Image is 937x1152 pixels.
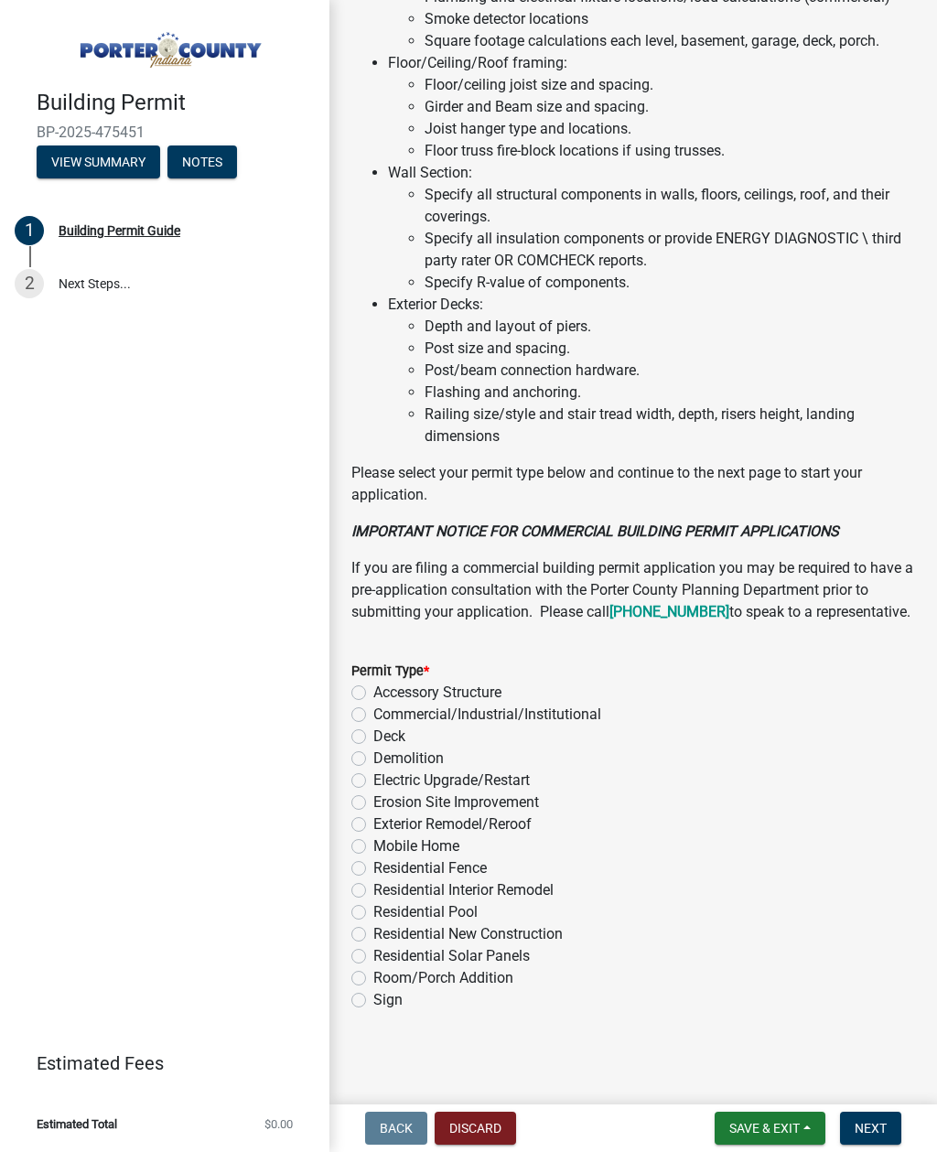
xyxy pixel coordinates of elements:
[855,1121,887,1136] span: Next
[373,682,501,704] label: Accessory Structure
[167,145,237,178] button: Notes
[373,704,601,726] label: Commercial/Industrial/Institutional
[373,791,539,813] label: Erosion Site Improvement
[264,1118,293,1130] span: $0.00
[167,156,237,170] wm-modal-confirm: Notes
[15,216,44,245] div: 1
[373,879,554,901] label: Residential Interior Remodel
[373,748,444,770] label: Demolition
[351,665,429,678] label: Permit Type
[840,1112,901,1145] button: Next
[425,272,915,294] li: Specify R-value of components.
[373,945,530,967] label: Residential Solar Panels
[425,30,915,52] li: Square footage calculations each level, basement, garage, deck, porch.
[15,269,44,298] div: 2
[373,857,487,879] label: Residential Fence
[425,118,915,140] li: Joist hanger type and locations.
[425,360,915,382] li: Post/beam connection hardware.
[373,813,532,835] label: Exterior Remodel/Reroof
[425,96,915,118] li: Girder and Beam size and spacing.
[351,522,839,540] strong: IMPORTANT NOTICE FOR COMMERCIAL BUILDING PERMIT APPLICATIONS
[37,19,300,70] img: Porter County, Indiana
[388,52,915,162] li: Floor/Ceiling/Roof framing:
[15,1045,300,1082] a: Estimated Fees
[380,1121,413,1136] span: Back
[425,184,915,228] li: Specify all structural components in walls, floors, ceilings, roof, and their coverings.
[425,8,915,30] li: Smoke detector locations
[373,770,530,791] label: Electric Upgrade/Restart
[373,989,403,1011] label: Sign
[373,967,513,989] label: Room/Porch Addition
[373,923,563,945] label: Residential New Construction
[373,901,478,923] label: Residential Pool
[373,726,405,748] label: Deck
[388,162,915,294] li: Wall Section:
[729,1121,800,1136] span: Save & Exit
[715,1112,825,1145] button: Save & Exit
[351,557,915,623] p: If you are filing a commercial building permit application you may be required to have a pre-appl...
[425,338,915,360] li: Post size and spacing.
[373,835,459,857] label: Mobile Home
[425,316,915,338] li: Depth and layout of piers.
[37,1118,117,1130] span: Estimated Total
[425,382,915,404] li: Flashing and anchoring.
[365,1112,427,1145] button: Back
[425,228,915,272] li: Specify all insulation components or provide ENERGY DIAGNOSTIC \ third party rater OR COMCHECK re...
[425,140,915,162] li: Floor truss fire-block locations if using trusses.
[37,90,315,116] h4: Building Permit
[37,156,160,170] wm-modal-confirm: Summary
[388,294,915,447] li: Exterior Decks:
[37,124,293,141] span: BP-2025-475451
[37,145,160,178] button: View Summary
[609,603,729,620] a: [PHONE_NUMBER]
[351,462,915,506] p: Please select your permit type below and continue to the next page to start your application.
[435,1112,516,1145] button: Discard
[425,74,915,96] li: Floor/ceiling joist size and spacing.
[59,224,180,237] div: Building Permit Guide
[425,404,915,447] li: Railing size/style and stair tread width, depth, risers height, landing dimensions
